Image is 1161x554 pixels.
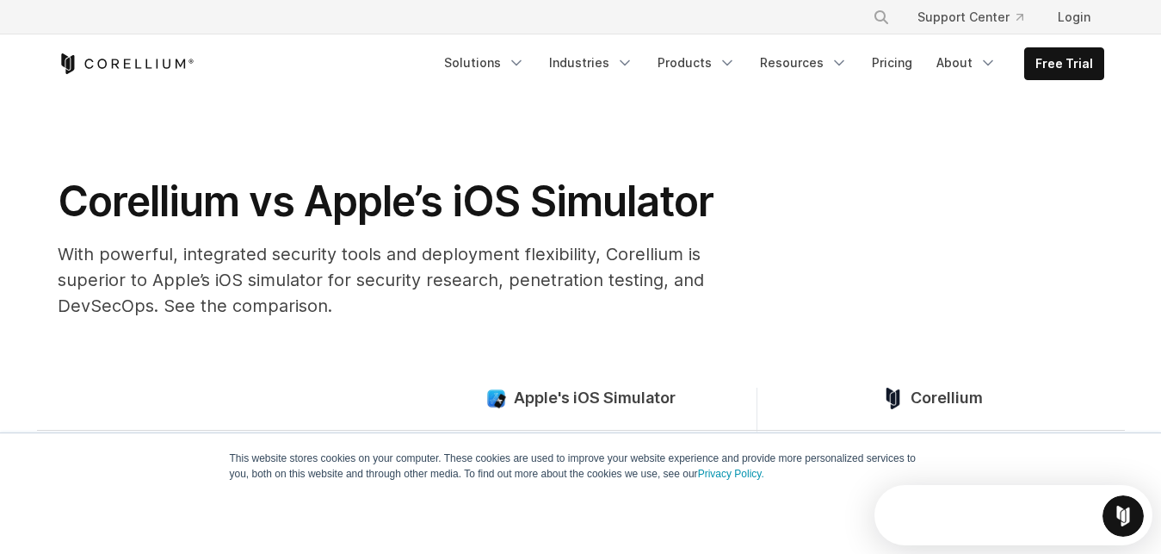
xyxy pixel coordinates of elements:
[434,47,535,78] a: Solutions
[866,2,897,33] button: Search
[904,2,1037,33] a: Support Center
[18,28,247,47] div: The team typically replies in under 1h
[852,2,1104,33] div: Navigation Menu
[861,47,923,78] a: Pricing
[750,47,858,78] a: Resources
[539,47,644,78] a: Industries
[874,485,1152,545] iframe: Intercom live chat discovery launcher
[485,388,507,409] img: compare_ios-simulator--large
[1044,2,1104,33] a: Login
[1102,495,1144,537] iframe: Intercom live chat
[514,389,676,408] span: Apple's iOS Simulator
[698,468,764,480] a: Privacy Policy.
[230,451,932,482] p: This website stores cookies on your computer. These cookies are used to improve your website expe...
[911,389,983,408] span: Corellium
[7,7,298,54] div: Open Intercom Messenger
[58,53,195,74] a: Corellium Home
[58,241,746,319] p: With powerful, integrated security tools and deployment flexibility, Corellium is superior to App...
[647,47,746,78] a: Products
[18,15,247,28] div: Need help?
[926,47,1007,78] a: About
[434,47,1104,80] div: Navigation Menu
[58,176,746,227] h1: Corellium vs Apple’s iOS Simulator
[1025,48,1103,79] a: Free Trial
